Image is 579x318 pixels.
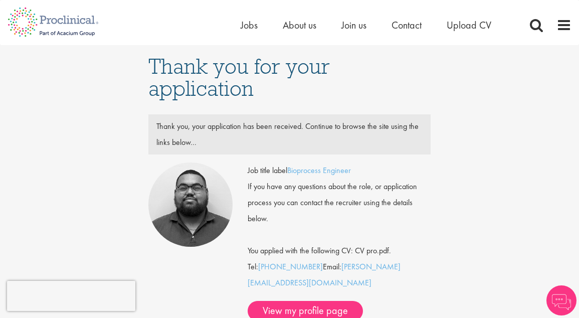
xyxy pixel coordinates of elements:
[149,118,430,150] div: Thank you, your application has been received. Continue to browse the site using the links below...
[240,179,438,227] div: If you have any questions about the role, or application process you can contact the recruiter us...
[240,163,438,179] div: Job title label
[392,19,422,32] a: Contact
[258,261,323,272] a: [PHONE_NUMBER]
[546,285,576,315] img: Chatbot
[283,19,316,32] a: About us
[148,163,233,247] img: Ashley Bennett
[148,53,330,102] span: Thank you for your application
[341,19,366,32] a: Join us
[7,281,135,311] iframe: reCAPTCHA
[240,227,438,259] div: You applied with the following CV: CV pro.pdf.
[287,165,351,176] a: Bioprocess Engineer
[241,19,258,32] a: Jobs
[447,19,491,32] a: Upload CV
